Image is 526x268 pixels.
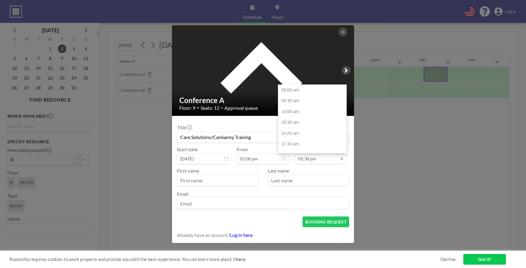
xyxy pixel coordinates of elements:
div: 11:00 am [278,128,346,139]
span: - [291,148,293,162]
span: • [197,105,199,110]
div: 11:30 am [278,139,346,150]
label: Email [177,191,188,197]
div: 10:00 am [278,106,346,117]
label: Last name [268,168,289,173]
input: Guest reservation [177,132,349,142]
h2: Conference A [179,96,347,105]
a: here. [236,256,246,262]
span: • [221,106,223,110]
label: Title [177,124,191,130]
a: Log in here [230,232,253,238]
span: Seats: 12 [201,105,219,111]
input: First name [177,175,258,186]
div: 10:30 am [278,117,346,128]
a: Decline [440,256,456,262]
input: Email [177,198,349,209]
button: BOOKING REQUEST [303,216,349,227]
a: Got it! [463,254,506,265]
div: 09:30 am [278,95,346,106]
label: From [237,146,248,152]
span: Approval queue [224,105,258,111]
span: Already have an account? [177,232,230,238]
span: Roomzilla requires cookies to work properly and provide you with the best experience. You can lea... [9,256,440,262]
div: 09:00 am [278,85,346,96]
div: 12:00 pm [278,150,346,161]
span: Floor: 9 [179,105,195,111]
input: Last name [268,175,349,186]
label: First name [177,168,199,173]
label: Start date [177,146,198,152]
